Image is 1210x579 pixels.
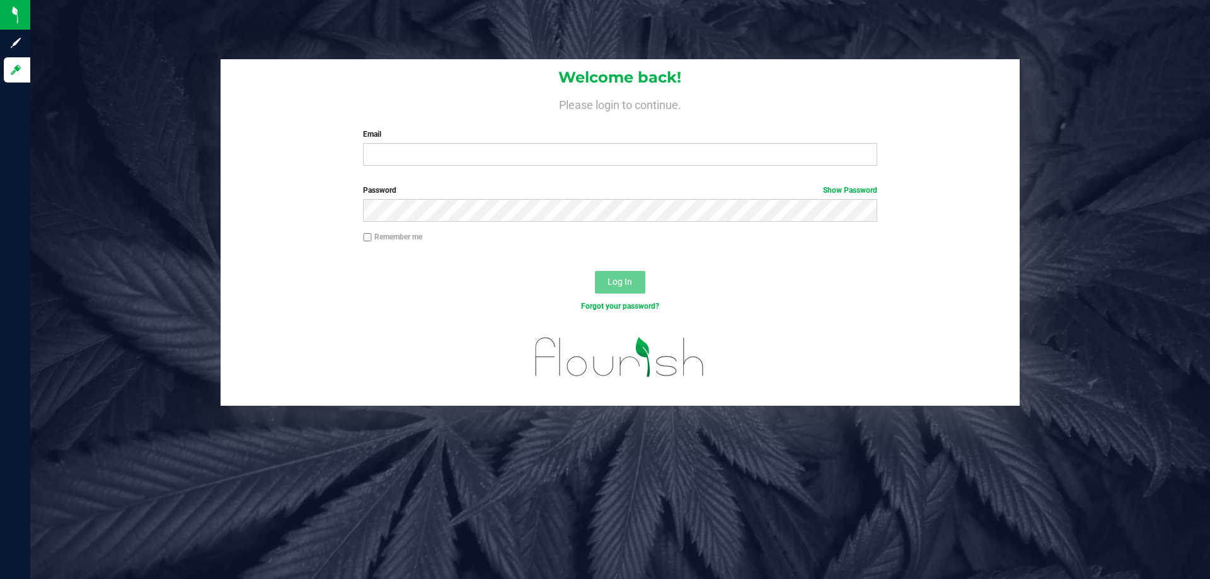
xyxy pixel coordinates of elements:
[363,233,372,242] input: Remember me
[608,277,632,287] span: Log In
[9,37,22,49] inline-svg: Sign up
[823,186,877,195] a: Show Password
[221,96,1020,111] h4: Please login to continue.
[363,186,396,195] span: Password
[595,271,645,294] button: Log In
[9,64,22,76] inline-svg: Log in
[363,129,877,140] label: Email
[363,231,422,243] label: Remember me
[581,302,659,311] a: Forgot your password?
[520,325,720,389] img: flourish_logo.svg
[221,69,1020,86] h1: Welcome back!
